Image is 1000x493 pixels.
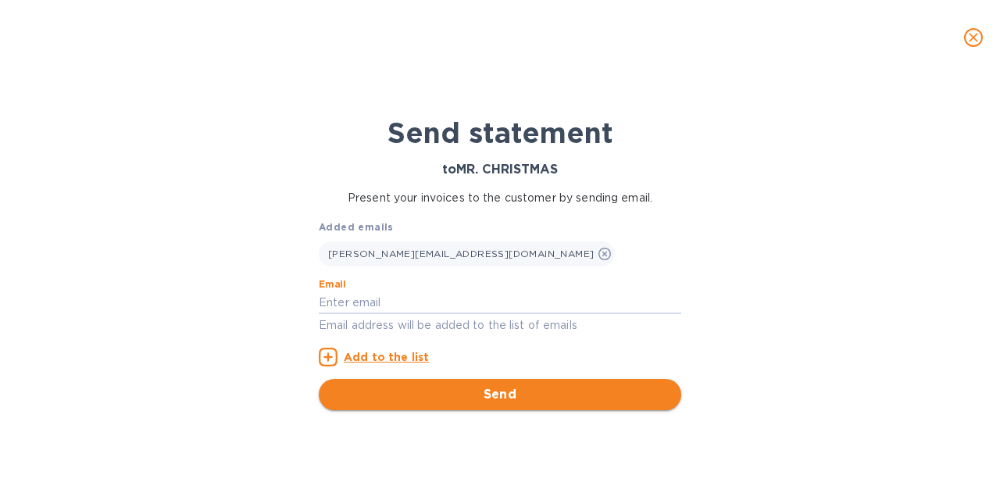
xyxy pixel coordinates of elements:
b: Added emails [319,221,394,233]
input: Enter email [319,291,681,315]
button: Send [319,379,681,410]
u: Add to the list [344,351,429,363]
span: [PERSON_NAME][EMAIL_ADDRESS][DOMAIN_NAME] [328,248,594,259]
p: Email address will be added to the list of emails [319,316,681,334]
b: Send statement [387,116,613,150]
div: [PERSON_NAME][EMAIL_ADDRESS][DOMAIN_NAME] [319,241,615,266]
button: close [955,19,992,56]
span: Send [331,385,669,404]
p: Present your invoices to the customer by sending email. [319,190,681,206]
h3: to MR. CHRISTMAS [319,163,681,177]
label: Email [319,280,346,289]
